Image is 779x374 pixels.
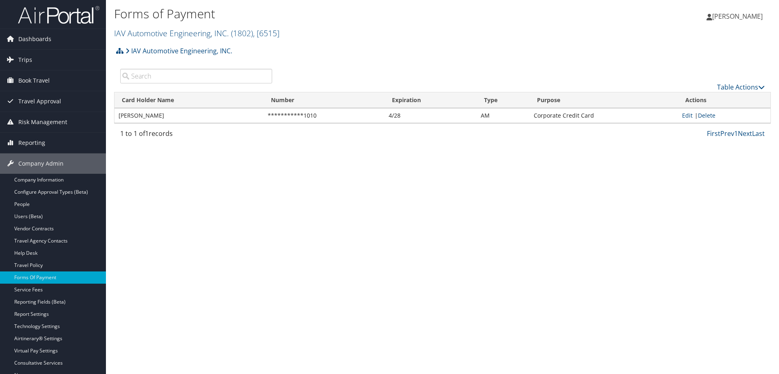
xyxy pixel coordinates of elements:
[530,108,678,123] td: Corporate Credit Card
[18,50,32,70] span: Trips
[253,28,279,39] span: , [ 6515 ]
[120,129,272,142] div: 1 to 1 of records
[752,129,765,138] a: Last
[18,5,99,24] img: airportal-logo.png
[477,92,530,108] th: Type
[18,112,67,132] span: Risk Management
[530,92,678,108] th: Purpose: activate to sort column ascending
[114,28,279,39] a: IAV Automotive Engineering, INC.
[678,108,770,123] td: |
[18,29,51,49] span: Dashboards
[707,129,720,138] a: First
[682,112,693,119] a: Edit
[18,153,64,174] span: Company Admin
[720,129,734,138] a: Prev
[120,69,272,83] input: Search
[477,108,530,123] td: AM
[114,108,264,123] td: [PERSON_NAME]
[18,70,50,91] span: Book Travel
[114,5,552,22] h1: Forms of Payment
[712,12,763,21] span: [PERSON_NAME]
[231,28,253,39] span: ( 1802 )
[125,43,232,59] a: IAV Automotive Engineering, INC.
[145,129,149,138] span: 1
[698,112,715,119] a: Delete
[706,4,771,28] a: [PERSON_NAME]
[264,92,385,108] th: Number
[678,92,770,108] th: Actions
[18,91,61,112] span: Travel Approval
[114,92,264,108] th: Card Holder Name
[734,129,738,138] a: 1
[385,108,477,123] td: 4/28
[385,92,477,108] th: Expiration: activate to sort column ascending
[738,129,752,138] a: Next
[717,83,765,92] a: Table Actions
[18,133,45,153] span: Reporting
